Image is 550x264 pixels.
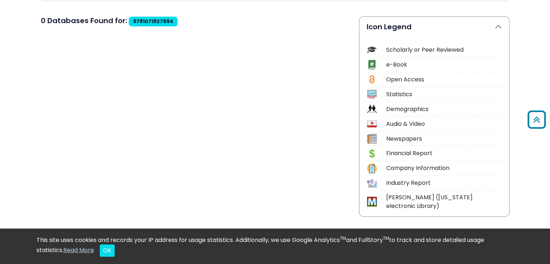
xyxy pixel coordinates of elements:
[133,18,173,25] span: 9781071927694
[37,236,514,257] div: This site uses cookies and records your IP address for usage statistics. Additionally, we use Goo...
[386,75,502,84] div: Open Access
[367,134,377,144] img: Icon Newspapers
[383,235,389,241] sup: TM
[367,89,377,99] img: Icon Statistics
[340,235,346,241] sup: TM
[367,149,377,158] img: Icon Financial Report
[386,90,502,99] div: Statistics
[386,46,502,54] div: Scholarly or Peer Reviewed
[100,244,115,257] button: Close
[367,60,377,69] img: Icon e-Book
[386,193,502,210] div: [PERSON_NAME] ([US_STATE] electronic Library)
[525,114,548,126] a: Back to Top
[386,120,502,128] div: Audio & Video
[386,60,502,69] div: e-Book
[63,246,94,254] a: Read More
[367,74,376,84] img: Icon Open Access
[386,179,502,187] div: Industry Report
[41,16,127,26] span: 0 Databases Found for:
[367,178,377,188] img: Icon Industry Report
[386,135,502,143] div: Newspapers
[386,105,502,114] div: Demographics
[367,119,377,129] img: Icon Audio & Video
[386,149,502,158] div: Financial Report
[386,164,502,173] div: Company Information
[367,45,377,55] img: Icon Scholarly or Peer Reviewed
[367,163,377,173] img: Icon Company Information
[367,197,377,206] img: Icon MeL (Michigan electronic Library)
[359,17,509,37] button: Icon Legend
[367,104,377,114] img: Icon Demographics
